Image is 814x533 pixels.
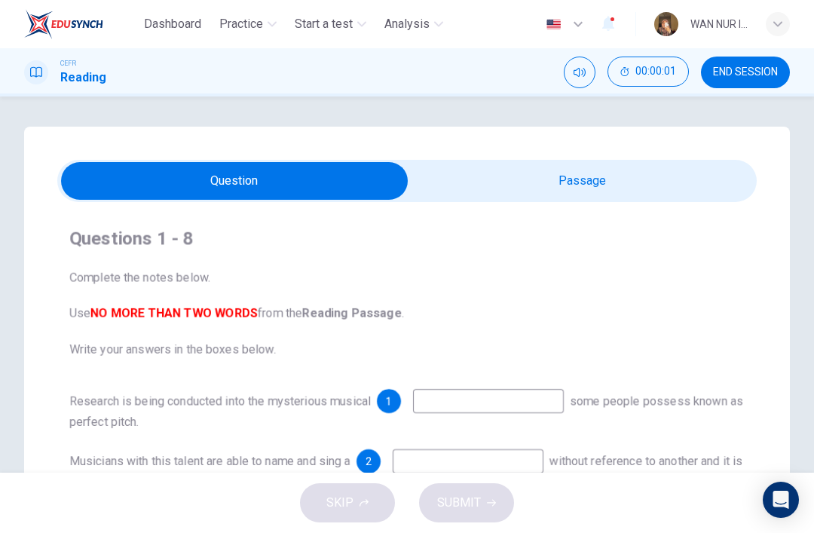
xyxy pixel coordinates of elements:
div: Mute [564,57,595,88]
button: 00:00:01 [607,57,689,87]
h4: Questions 1 - 8 [69,226,745,250]
span: Analysis [384,15,430,33]
button: Practice [213,11,283,38]
span: END SESSION [713,66,778,78]
button: Start a test [289,11,372,38]
span: 00:00:01 [635,66,676,78]
span: Research is being conducted into the mysterious musical [69,394,371,408]
span: CEFR [60,58,76,69]
div: Hide [607,57,689,88]
span: Start a test [295,15,353,33]
span: 1 [386,396,392,406]
a: EduSynch logo [24,9,138,39]
img: Profile picture [654,12,678,36]
div: WAN NUR ISTASYAR [PERSON_NAME] [690,15,748,33]
span: Complete the notes below. Use from the . Write your answers in the boxes below. [69,268,745,359]
div: Open Intercom Messenger [763,482,799,518]
h1: Reading [60,69,106,87]
button: Dashboard [138,11,207,38]
span: Musicians with this talent are able to name and sing a [69,454,350,468]
button: END SESSION [701,57,790,88]
span: Dashboard [144,15,201,33]
span: 2 [366,456,372,467]
img: EduSynch logo [24,9,103,39]
b: NO MORE THAN TWO WORDS [90,306,258,320]
img: en [544,19,563,30]
span: Practice [219,15,263,33]
button: Analysis [378,11,449,38]
b: Reading Passage [302,306,402,320]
